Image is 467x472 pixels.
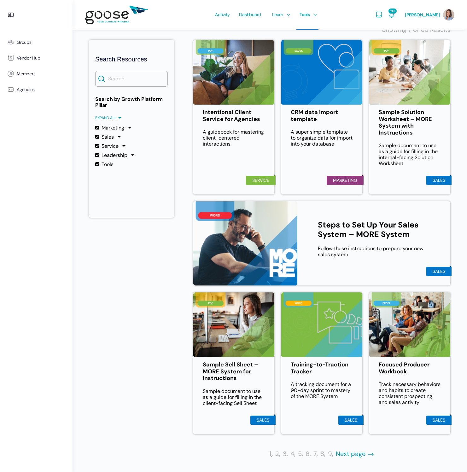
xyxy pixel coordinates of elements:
h2: Search Resources [95,55,168,63]
label: Marketing [95,125,124,131]
p: A guidebook for mastering client-centered interactions. [203,129,265,147]
a: Vendor Hub [3,50,69,66]
p: A super simple template to organize data for import into your database [291,129,353,147]
li: Sales [426,176,452,185]
a: Sample Solution Worksheet – MORE System with Instructions [379,109,441,136]
a: 3, [283,450,288,458]
li: Sales [426,267,452,276]
p: Sample document to use as a guide for filling in the client-facing Sell Sheet [203,388,265,406]
li: Sales [250,416,276,425]
a: 5, [298,450,303,458]
p: Track necessary behaviors and habits to create consistent prospecting and sales activity [379,381,441,405]
a: Intentional Client Service for Agencies [203,109,265,123]
p: Follow these instructions to prepare your new sales system [318,245,431,257]
strong: Search by Growth Platform Pillar [95,96,168,108]
a: 6, [306,450,311,458]
a: Steps to Set Up Your Sales System – MORE System [318,220,431,239]
span: Showing 7 of 63 Results [382,26,451,33]
label: Leadership [95,152,127,158]
span: Groups [17,40,32,45]
li: Marketing [327,176,364,185]
label: Service [95,143,119,149]
a: 7, [313,450,318,458]
a: Focused Producer Workbook [379,361,441,375]
iframe: Chat Widget [435,442,467,472]
a: 2, [275,450,280,458]
a: Agencies [3,82,69,97]
a: 8, [320,450,325,458]
li: Sales [426,416,452,425]
li: Sales [338,416,364,425]
span: Agencies [17,87,35,92]
p: A tracking document for a 90-day sprint to mastery of the MORE System [291,381,353,399]
p: Sample document to use as a guide for filling in the internal-facing Solution Worksheet [379,142,441,166]
label: Tools [95,161,114,167]
span: [PERSON_NAME] [405,12,440,18]
a: Next page [336,450,374,458]
a: Training-to-Traction Tracker [291,361,353,375]
li: Service [246,176,276,185]
a: CRM data import template [291,109,353,123]
input: Search [95,71,168,87]
span: 242 [388,9,397,14]
a: Sample Sell Sheet – MORE System for Instructions [203,361,265,382]
span: Expand all [95,116,121,120]
a: Members [3,66,69,82]
span: Vendor Hub [17,55,40,61]
a: 9, [328,450,333,458]
a: 1, [270,450,273,458]
span: Members [17,71,35,77]
a: Groups [3,34,69,50]
a: 4, [290,450,295,458]
label: Sales [95,134,114,140]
